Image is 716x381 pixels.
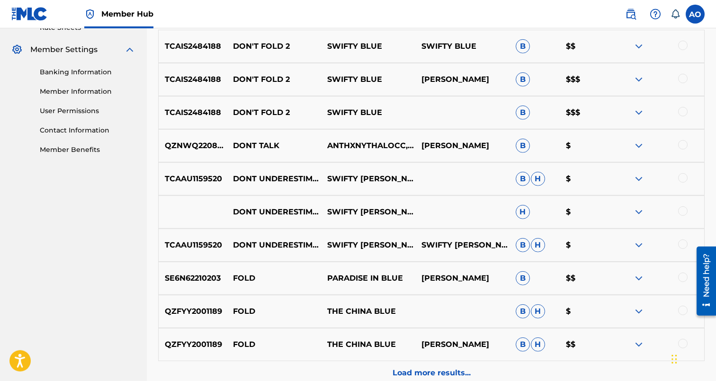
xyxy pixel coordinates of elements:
p: TCAAU1159520 [159,173,226,185]
img: Top Rightsholder [84,9,96,20]
span: H [531,337,545,352]
a: Member Benefits [40,145,135,155]
p: SWIFTY [PERSON_NAME] [321,206,415,218]
p: $ [560,173,610,185]
p: DONT UNDERESTIMATE [226,173,321,185]
img: expand [633,339,644,350]
p: SWIFTY BLUE [321,74,415,85]
p: DONT UNDERESTIMATE [226,206,321,218]
a: Banking Information [40,67,135,77]
a: Public Search [621,5,640,24]
p: SWIFTY [PERSON_NAME] [321,173,415,185]
span: B [516,139,530,153]
span: B [516,238,530,252]
p: [PERSON_NAME] [415,273,510,284]
p: PARADISE IN BLUE [321,273,415,284]
a: Contact Information [40,125,135,135]
iframe: Chat Widget [669,336,716,381]
img: expand [633,41,644,52]
span: B [516,337,530,352]
p: $$$ [560,74,610,85]
img: help [650,9,661,20]
p: SWIFTY BLUE [321,107,415,118]
span: H [516,205,530,219]
div: Help [646,5,665,24]
p: QZFYY2001189 [159,306,226,317]
p: SWIFTY [PERSON_NAME] [321,239,415,251]
p: SE6N62210203 [159,273,226,284]
p: DONT UNDERESTIMATE [226,239,321,251]
p: FOLD [226,273,321,284]
p: THE CHINA BLUE [321,339,415,350]
p: $$ [560,273,610,284]
p: SWIFTY BLUE [321,41,415,52]
p: ANTHXNYTHALOCC,SWIFTY BLUE [321,140,415,151]
img: expand [633,74,644,85]
p: DONT TALK [226,140,321,151]
img: expand [633,239,644,251]
p: DON'T FOLD 2 [226,74,321,85]
p: $ [560,206,610,218]
span: B [516,271,530,285]
img: expand [633,306,644,317]
div: Notifications [671,9,680,19]
p: TCAIS2484188 [159,74,226,85]
img: expand [633,173,644,185]
span: H [531,238,545,252]
p: QZFYY2001189 [159,339,226,350]
img: Member Settings [11,44,23,55]
p: THE CHINA BLUE [321,306,415,317]
span: B [516,304,530,319]
span: Member Hub [101,9,153,19]
img: expand [633,273,644,284]
a: User Permissions [40,106,135,116]
p: [PERSON_NAME] [415,74,510,85]
p: DON'T FOLD 2 [226,41,321,52]
iframe: Resource Center [689,242,716,320]
p: [PERSON_NAME] [415,140,510,151]
p: $ [560,140,610,151]
img: search [625,9,636,20]
img: expand [633,107,644,118]
div: Drag [671,345,677,373]
p: $$ [560,339,610,350]
p: FOLD [226,306,321,317]
p: $$ [560,41,610,52]
p: TCAIS2484188 [159,107,226,118]
p: FOLD [226,339,321,350]
p: [PERSON_NAME] [415,339,510,350]
p: $$$ [560,107,610,118]
span: H [531,172,545,186]
p: SWIFTY [PERSON_NAME] [415,239,510,251]
p: Load more results... [393,367,471,379]
p: QZNWQ2208966 [159,140,226,151]
div: User Menu [686,5,705,24]
a: Member Information [40,87,135,97]
p: TCAIS2484188 [159,41,226,52]
span: Member Settings [30,44,98,55]
img: expand [633,140,644,151]
p: TCAAU1159520 [159,239,226,251]
span: B [516,72,530,87]
img: MLC Logo [11,7,48,21]
p: $ [560,306,610,317]
img: expand [124,44,135,55]
span: B [516,39,530,53]
p: DON'T FOLD 2 [226,107,321,118]
span: B [516,172,530,186]
span: H [531,304,545,319]
img: expand [633,206,644,218]
p: SWIFTY BLUE [415,41,510,52]
p: $ [560,239,610,251]
span: B [516,106,530,120]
